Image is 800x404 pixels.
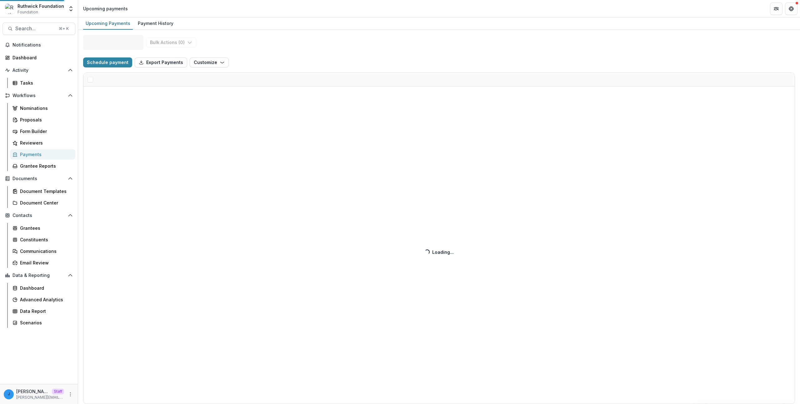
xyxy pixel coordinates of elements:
[52,389,64,394] p: Staff
[10,126,75,136] a: Form Builder
[2,210,75,220] button: Open Contacts
[772,377,787,392] button: Open AI Assistant
[81,4,130,13] nav: breadcrumb
[10,138,75,148] a: Reviewers
[2,65,75,75] button: Open Activity
[2,40,75,50] button: Notifications
[770,2,782,15] button: Partners
[2,22,75,35] button: Search...
[83,17,133,30] a: Upcoming Payments
[20,319,70,326] div: Scenarios
[10,258,75,268] a: Email Review
[20,128,70,135] div: Form Builder
[20,236,70,243] div: Constituents
[20,140,70,146] div: Reviewers
[15,26,55,32] span: Search...
[20,248,70,254] div: Communications
[12,54,70,61] div: Dashboard
[16,388,49,395] p: [PERSON_NAME][EMAIL_ADDRESS][DOMAIN_NAME]
[20,259,70,266] div: Email Review
[10,149,75,160] a: Payments
[20,80,70,86] div: Tasks
[10,161,75,171] a: Grantee Reports
[20,163,70,169] div: Grantee Reports
[10,306,75,316] a: Data Report
[12,68,65,73] span: Activity
[67,391,74,398] button: More
[83,19,133,28] div: Upcoming Payments
[10,234,75,245] a: Constituents
[10,115,75,125] a: Proposals
[135,19,176,28] div: Payment History
[10,283,75,293] a: Dashboard
[10,186,75,196] a: Document Templates
[2,174,75,184] button: Open Documents
[12,176,65,181] span: Documents
[12,273,65,278] span: Data & Reporting
[20,296,70,303] div: Advanced Analytics
[20,285,70,291] div: Dashboard
[12,42,73,48] span: Notifications
[10,198,75,208] a: Document Center
[2,52,75,63] a: Dashboard
[17,3,64,9] div: Ruthwick Foundation
[20,188,70,195] div: Document Templates
[20,116,70,123] div: Proposals
[67,2,75,15] button: Open entity switcher
[10,78,75,88] a: Tasks
[12,213,65,218] span: Contacts
[5,4,15,14] img: Ruthwick Foundation
[83,5,128,12] div: Upcoming payments
[10,223,75,233] a: Grantees
[2,270,75,280] button: Open Data & Reporting
[146,37,196,47] button: Bulk Actions (0)
[785,2,797,15] button: Get Help
[10,294,75,305] a: Advanced Analytics
[10,318,75,328] a: Scenarios
[20,151,70,158] div: Payments
[135,17,176,30] a: Payment History
[57,25,70,32] div: ⌘ + K
[10,246,75,256] a: Communications
[8,392,10,396] div: jonah@trytemelio.com
[20,105,70,111] div: Nominations
[17,9,38,15] span: Foundation
[16,395,64,400] p: [PERSON_NAME][EMAIL_ADDRESS][DOMAIN_NAME]
[20,200,70,206] div: Document Center
[12,93,65,98] span: Workflows
[10,103,75,113] a: Nominations
[2,91,75,101] button: Open Workflows
[20,308,70,314] div: Data Report
[20,225,70,231] div: Grantees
